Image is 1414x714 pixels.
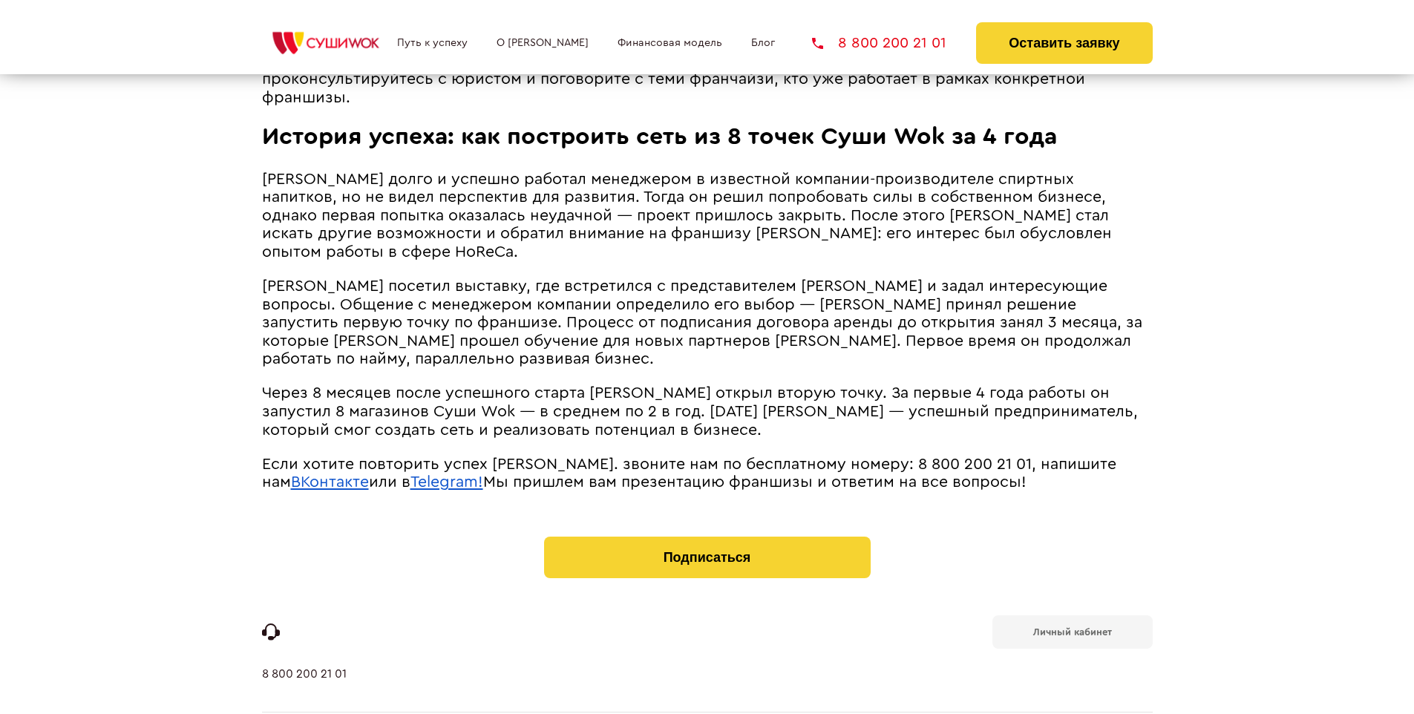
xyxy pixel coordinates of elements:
a: Путь к успеху [397,37,468,49]
span: Чтобы не столкнуться с трудностями, заранее разберитесь в условиях и обязанностях обеих сторон, п... [262,53,1085,105]
button: Оставить заявку [976,22,1152,64]
a: ВКонтакте [291,474,369,490]
span: История успеха: как построить сеть из 8 точек Суши Wok за 4 года [262,125,1057,148]
button: Подписаться [544,537,871,578]
a: 8 800 200 21 01 [812,36,946,50]
span: [PERSON_NAME] посетил выставку, где встретился с представителем [PERSON_NAME] и задал интересующи... [262,278,1142,367]
span: Мы пришлем вам презентацию франшизы и ответим на все вопросы! [483,474,1027,490]
b: Личный кабинет [1033,627,1112,637]
a: О [PERSON_NAME] [497,37,589,49]
span: или в [369,474,410,490]
span: Через 8 месяцев после успешного старта [PERSON_NAME] открыл вторую точку. За первые 4 года работы... [262,385,1138,437]
span: 8 800 200 21 01 [838,36,946,50]
a: Telegram! [410,474,483,490]
span: [PERSON_NAME] долго и успешно работал менеджером в известной компании-производителе спиртных напи... [262,171,1112,260]
a: Финансовая модель [618,37,722,49]
a: 8 800 200 21 01 [262,667,347,712]
span: Если хотите повторить успех [PERSON_NAME]. звоните нам по бесплатному номеру: 8 800 200 21 01, на... [262,456,1116,491]
a: Личный кабинет [992,615,1153,649]
a: Блог [751,37,775,49]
